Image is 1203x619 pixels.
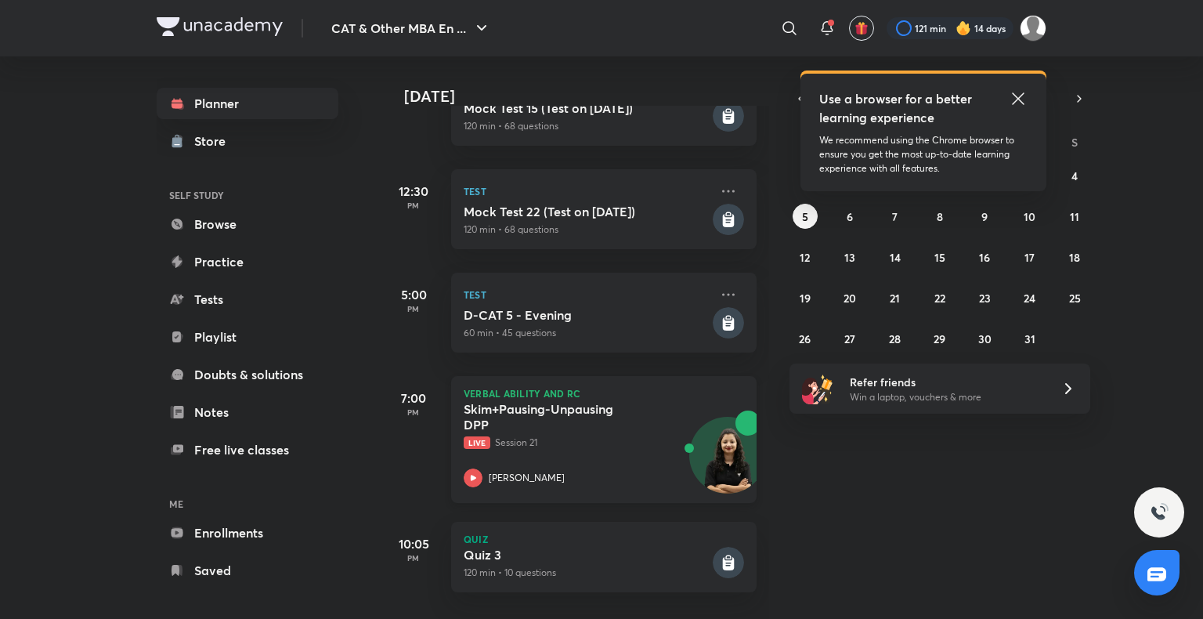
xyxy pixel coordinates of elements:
[382,304,445,313] p: PM
[956,20,971,36] img: streak
[464,534,744,544] p: Quiz
[1062,244,1087,270] button: October 18, 2025
[489,471,565,485] p: [PERSON_NAME]
[1024,250,1035,265] abbr: October 17, 2025
[793,326,818,351] button: October 26, 2025
[464,566,710,580] p: 120 min • 10 questions
[854,21,869,35] img: avatar
[157,555,338,586] a: Saved
[844,291,856,306] abbr: October 20, 2025
[890,250,901,265] abbr: October 14, 2025
[972,285,997,310] button: October 23, 2025
[1017,244,1042,270] button: October 17, 2025
[464,547,710,563] h5: Quiz 3
[837,204,862,229] button: October 6, 2025
[837,244,862,270] button: October 13, 2025
[1017,204,1042,229] button: October 10, 2025
[1024,209,1035,224] abbr: October 10, 2025
[883,204,908,229] button: October 7, 2025
[883,285,908,310] button: October 21, 2025
[1071,168,1078,183] abbr: October 4, 2025
[382,553,445,563] p: PM
[927,204,952,229] button: October 8, 2025
[157,321,338,353] a: Playlist
[934,291,945,306] abbr: October 22, 2025
[927,326,952,351] button: October 29, 2025
[464,100,710,116] h5: Mock Test 15 (Test on 5.10.2025)
[850,374,1042,390] h6: Refer friends
[1062,285,1087,310] button: October 25, 2025
[847,209,853,224] abbr: October 6, 2025
[157,17,283,36] img: Company Logo
[1017,285,1042,310] button: October 24, 2025
[793,285,818,310] button: October 19, 2025
[157,396,338,428] a: Notes
[382,201,445,210] p: PM
[849,16,874,41] button: avatar
[802,373,833,404] img: referral
[382,285,445,304] h5: 5:00
[382,182,445,201] h5: 12:30
[464,223,710,237] p: 120 min • 68 questions
[1071,135,1078,150] abbr: Saturday
[793,244,818,270] button: October 12, 2025
[890,291,900,306] abbr: October 21, 2025
[382,389,445,407] h5: 7:00
[934,250,945,265] abbr: October 15, 2025
[837,326,862,351] button: October 27, 2025
[464,326,710,340] p: 60 min • 45 questions
[972,244,997,270] button: October 16, 2025
[157,88,338,119] a: Planner
[194,132,235,150] div: Store
[157,490,338,517] h6: ME
[844,250,855,265] abbr: October 13, 2025
[1062,163,1087,188] button: October 4, 2025
[157,182,338,208] h6: SELF STUDY
[837,285,862,310] button: October 20, 2025
[1024,291,1035,306] abbr: October 24, 2025
[464,436,490,449] span: Live
[382,407,445,417] p: PM
[690,425,765,501] img: Avatar
[892,209,898,224] abbr: October 7, 2025
[382,534,445,553] h5: 10:05
[1150,503,1169,522] img: ttu
[802,209,808,224] abbr: October 5, 2025
[927,244,952,270] button: October 15, 2025
[799,331,811,346] abbr: October 26, 2025
[157,246,338,277] a: Practice
[157,359,338,390] a: Doubts & solutions
[972,204,997,229] button: October 9, 2025
[850,390,1042,404] p: Win a laptop, vouchers & more
[382,97,445,107] p: PM
[1017,326,1042,351] button: October 31, 2025
[404,87,772,106] h4: [DATE]
[322,13,500,44] button: CAT & Other MBA En ...
[844,331,855,346] abbr: October 27, 2025
[464,119,710,133] p: 120 min • 68 questions
[883,326,908,351] button: October 28, 2025
[819,133,1028,176] p: We recommend using the Chrome browser to ensure you get the most up-to-date learning experience w...
[464,182,710,201] p: Test
[1024,331,1035,346] abbr: October 31, 2025
[978,331,992,346] abbr: October 30, 2025
[157,434,338,465] a: Free live classes
[981,209,988,224] abbr: October 9, 2025
[157,208,338,240] a: Browse
[979,250,990,265] abbr: October 16, 2025
[464,204,710,219] h5: Mock Test 22 (Test on 05.10.2025)
[464,307,710,323] h5: D-CAT 5 - Evening
[1062,204,1087,229] button: October 11, 2025
[464,285,710,304] p: Test
[464,436,710,450] p: Session 21
[800,250,810,265] abbr: October 12, 2025
[464,401,659,433] h5: Skim+Pausing-Unpausing DPP
[937,209,943,224] abbr: October 8, 2025
[972,326,997,351] button: October 30, 2025
[1069,250,1080,265] abbr: October 18, 2025
[800,291,811,306] abbr: October 19, 2025
[889,331,901,346] abbr: October 28, 2025
[793,204,818,229] button: October 5, 2025
[883,244,908,270] button: October 14, 2025
[927,285,952,310] button: October 22, 2025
